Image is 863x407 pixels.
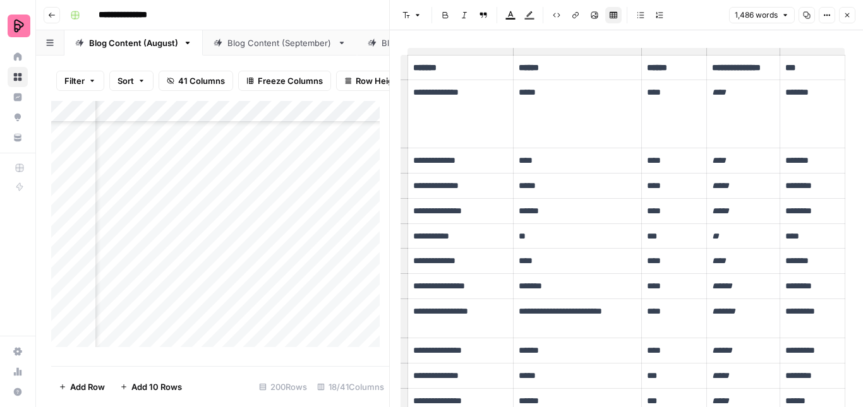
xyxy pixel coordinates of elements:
[109,71,154,91] button: Sort
[89,37,178,49] div: Blog Content (August)
[336,71,409,91] button: Row Height
[56,71,104,91] button: Filter
[64,74,85,87] span: Filter
[51,377,112,397] button: Add Row
[112,377,190,397] button: Add 10 Rows
[178,74,225,87] span: 41 Columns
[70,380,105,393] span: Add Row
[8,67,28,87] a: Browse
[227,37,332,49] div: Blog Content (September)
[8,107,28,127] a: Opportunities
[8,362,28,382] a: Usage
[312,377,389,397] div: 18/41 Columns
[159,71,233,91] button: 41 Columns
[735,9,778,21] span: 1,486 words
[8,127,28,148] a: Your Data
[131,380,182,393] span: Add 10 Rows
[8,341,28,362] a: Settings
[8,10,28,42] button: Workspace: Preply
[8,15,30,37] img: Preply Logo
[254,377,312,397] div: 200 Rows
[258,74,323,87] span: Freeze Columns
[356,74,401,87] span: Row Height
[729,7,795,23] button: 1,486 words
[8,47,28,67] a: Home
[64,30,203,56] a: Blog Content (August)
[203,30,357,56] a: Blog Content (September)
[8,382,28,402] button: Help + Support
[118,74,134,87] span: Sort
[8,87,28,107] a: Insights
[382,37,459,49] div: Blog Content (July)
[238,71,331,91] button: Freeze Columns
[357,30,484,56] a: Blog Content (July)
